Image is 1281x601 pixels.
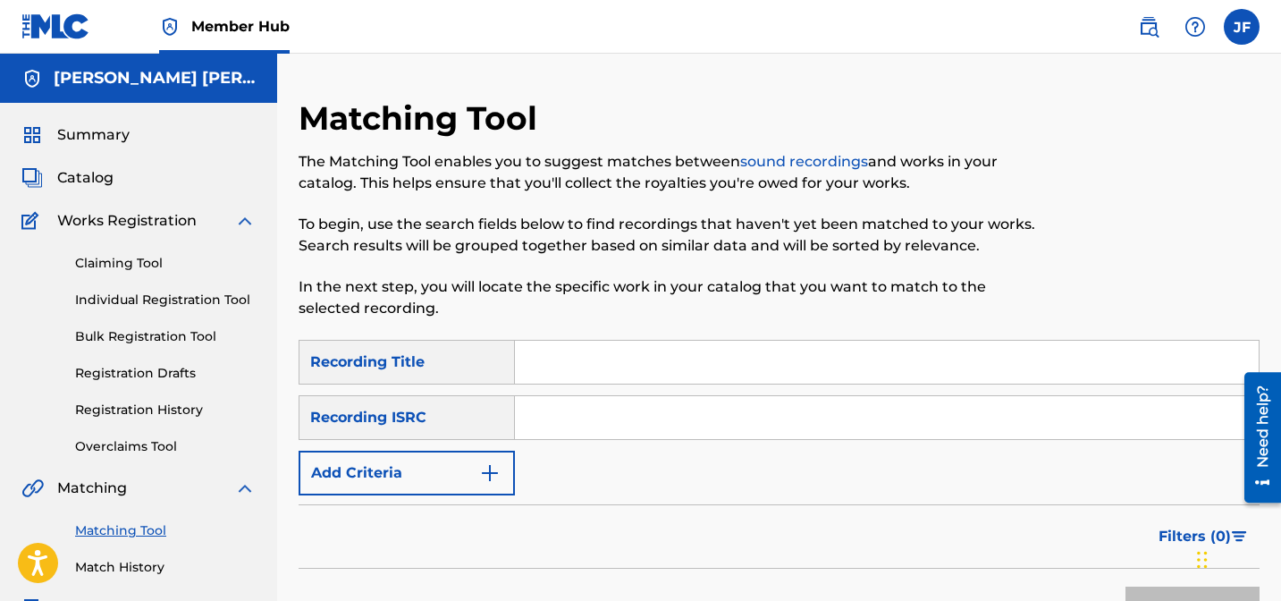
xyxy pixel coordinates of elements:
[57,167,114,189] span: Catalog
[299,276,1039,319] p: In the next step, you will locate the specific work in your catalog that you want to match to the...
[57,210,197,232] span: Works Registration
[1192,515,1281,601] iframe: Chat Widget
[740,153,868,170] a: sound recordings
[1177,9,1213,45] div: Help
[57,124,130,146] span: Summary
[21,124,130,146] a: SummarySummary
[21,210,45,232] img: Works Registration
[299,151,1039,194] p: The Matching Tool enables you to suggest matches between and works in your catalog. This helps en...
[1148,514,1260,559] button: Filters (0)
[75,558,256,577] a: Match History
[75,254,256,273] a: Claiming Tool
[234,478,256,499] img: expand
[21,124,43,146] img: Summary
[75,364,256,383] a: Registration Drafts
[191,16,290,37] span: Member Hub
[1197,533,1208,587] div: Drag
[1184,16,1206,38] img: help
[75,521,256,540] a: Matching Tool
[299,214,1039,257] p: To begin, use the search fields below to find recordings that haven't yet been matched to your wo...
[234,210,256,232] img: expand
[57,478,127,499] span: Matching
[75,327,256,346] a: Bulk Registration Tool
[21,167,114,189] a: CatalogCatalog
[1231,365,1281,509] iframe: Resource Center
[1131,9,1167,45] a: Public Search
[159,16,181,38] img: Top Rightsholder
[1138,16,1159,38] img: search
[21,167,43,189] img: Catalog
[54,68,256,89] h5: Jose Jean Ferreira da Silva
[21,478,44,499] img: Matching
[299,98,546,139] h2: Matching Tool
[75,401,256,419] a: Registration History
[75,291,256,309] a: Individual Registration Tool
[299,451,515,495] button: Add Criteria
[21,68,43,89] img: Accounts
[21,13,90,39] img: MLC Logo
[1224,9,1260,45] div: User Menu
[479,462,501,484] img: 9d2ae6d4665cec9f34b9.svg
[1159,526,1231,547] span: Filters ( 0 )
[75,437,256,456] a: Overclaims Tool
